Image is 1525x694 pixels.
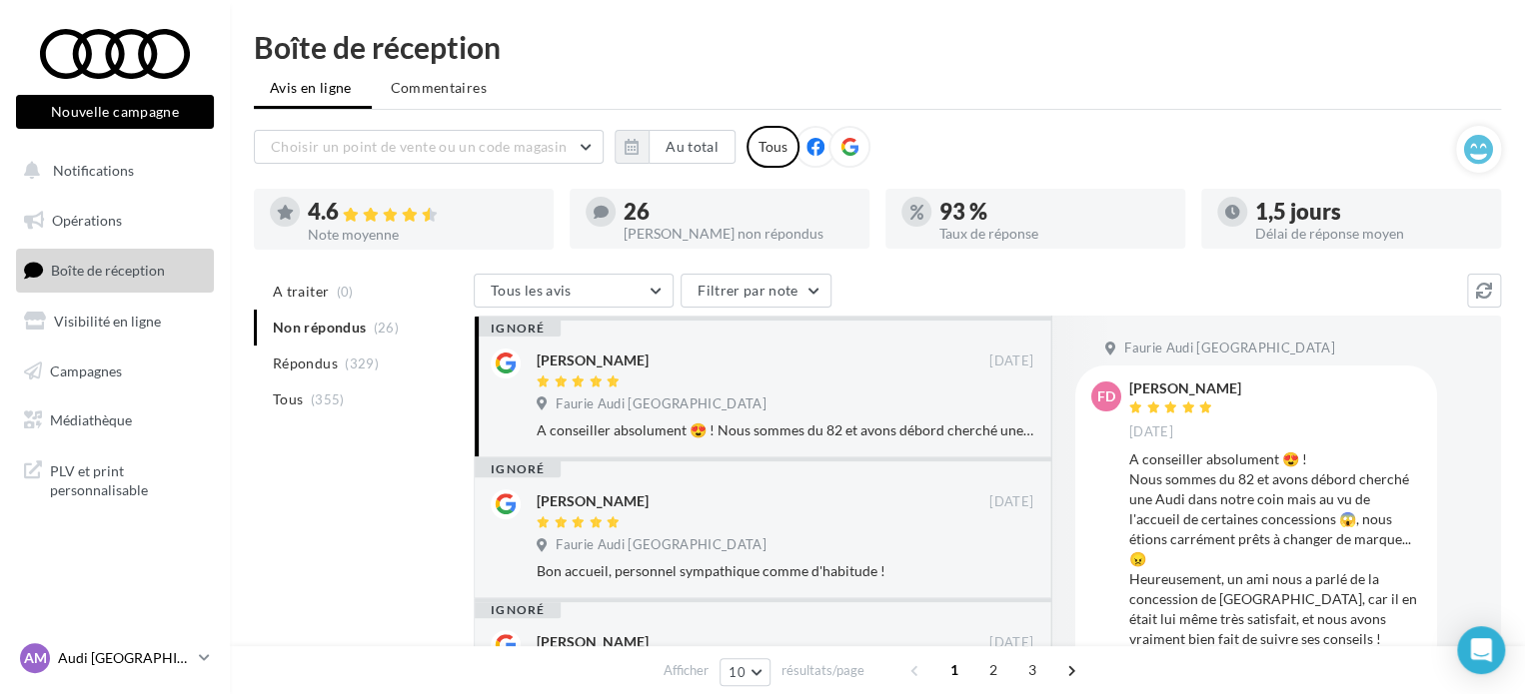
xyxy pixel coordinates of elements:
span: Choisir un point de vente ou un code magasin [271,138,567,155]
div: Note moyenne [308,228,538,242]
span: [DATE] [989,352,1033,370]
span: Médiathèque [50,411,132,428]
div: 4.6 [308,201,538,224]
a: AM Audi [GEOGRAPHIC_DATA] [16,639,214,677]
div: Tous [747,126,799,168]
div: [PERSON_NAME] [537,350,649,370]
div: Taux de réponse [939,227,1169,241]
span: résultats/page [781,661,864,680]
span: Notifications [53,162,134,179]
div: Boîte de réception [254,32,1501,62]
span: PLV et print personnalisable [50,457,206,500]
div: 93 % [939,201,1169,223]
button: Au total [615,130,736,164]
span: (355) [311,391,345,407]
span: [DATE] [989,634,1033,652]
span: Tous [273,389,303,409]
button: Nouvelle campagne [16,95,214,129]
span: (329) [345,355,379,371]
span: 10 [729,664,746,680]
span: Fd [1097,386,1115,406]
span: Répondus [273,353,338,373]
button: Notifications [12,150,210,192]
span: 3 [1016,654,1048,686]
span: 1 [938,654,970,686]
span: Tous les avis [491,282,572,299]
span: [DATE] [989,493,1033,511]
div: ignoré [475,602,561,618]
span: Opérations [52,212,122,229]
button: Tous les avis [474,274,674,308]
div: [PERSON_NAME] [1129,381,1241,395]
a: Opérations [12,200,218,242]
span: AM [24,648,47,668]
div: ignoré [475,461,561,477]
div: Bon accueil, personnel sympathique comme d'habitude ! [537,561,1033,581]
div: [PERSON_NAME] [537,491,649,511]
p: Audi [GEOGRAPHIC_DATA] [58,648,191,668]
div: Open Intercom Messenger [1457,626,1505,674]
div: [PERSON_NAME] non répondus [624,227,853,241]
span: A traiter [273,282,329,302]
span: (0) [337,284,354,300]
div: Délai de réponse moyen [1255,227,1485,241]
span: 2 [977,654,1009,686]
span: Faurie Audi [GEOGRAPHIC_DATA] [556,395,765,413]
button: Au total [649,130,736,164]
span: Faurie Audi [GEOGRAPHIC_DATA] [1124,340,1334,357]
a: Médiathèque [12,399,218,441]
span: Campagnes [50,361,122,378]
span: Afficher [664,661,709,680]
span: Boîte de réception [51,262,165,279]
div: 26 [624,201,853,223]
a: PLV et print personnalisable [12,449,218,508]
span: Faurie Audi [GEOGRAPHIC_DATA] [556,536,765,554]
div: ignoré [475,321,561,337]
span: Commentaires [391,78,487,98]
div: 1,5 jours [1255,201,1485,223]
button: Choisir un point de vente ou un code magasin [254,130,604,164]
a: Campagnes [12,350,218,392]
a: Boîte de réception [12,249,218,292]
span: [DATE] [1129,423,1173,441]
div: [PERSON_NAME] [537,632,649,652]
div: A conseiller absolument 😍 ! Nous sommes du 82 et avons débord cherché une Audi dans notre coin ma... [537,420,1033,440]
span: Visibilité en ligne [54,313,161,330]
button: 10 [720,658,770,686]
button: Filtrer par note [681,274,831,308]
a: Visibilité en ligne [12,301,218,343]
